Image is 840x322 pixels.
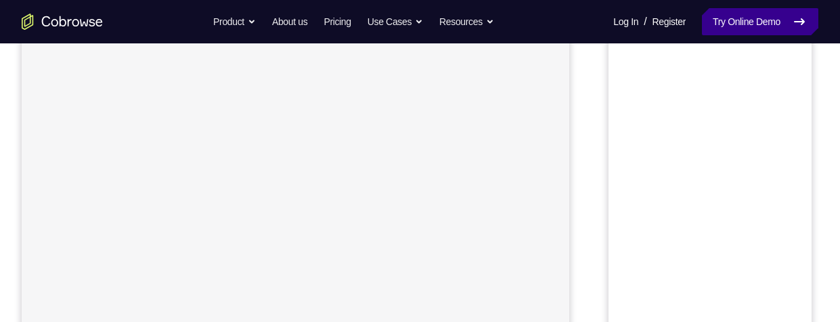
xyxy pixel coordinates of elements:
button: Product [213,8,256,35]
a: Go to the home page [22,14,103,30]
a: Register [653,8,686,35]
a: Log In [613,8,638,35]
a: Pricing [324,8,351,35]
a: About us [272,8,307,35]
button: Resources [439,8,494,35]
button: Use Cases [368,8,423,35]
span: / [644,14,646,30]
a: Try Online Demo [702,8,818,35]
